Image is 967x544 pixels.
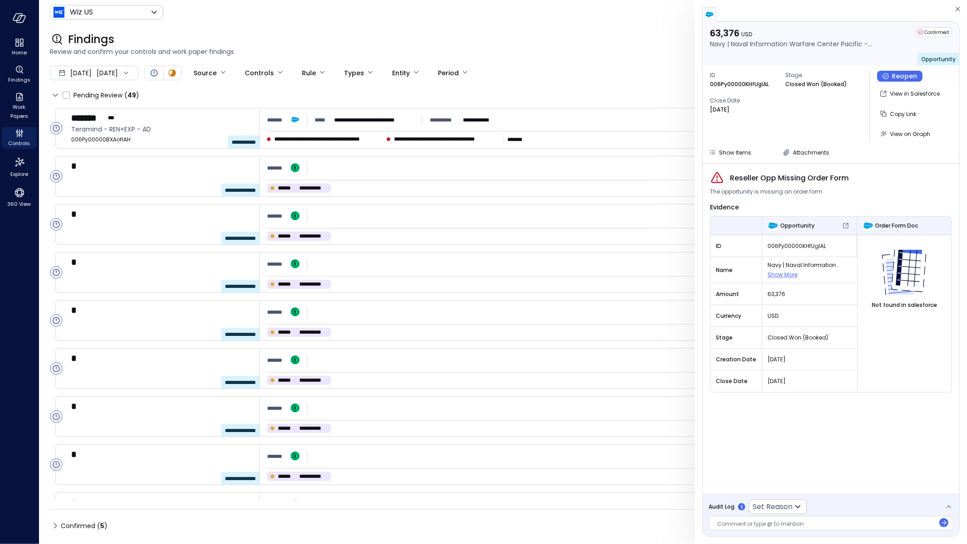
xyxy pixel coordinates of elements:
[167,68,178,78] div: In Progress
[741,504,743,510] p: 1
[768,311,852,321] span: USD
[709,502,734,511] span: Audit Log
[50,362,63,375] div: Open
[2,36,37,58] div: Home
[716,242,756,251] span: ID
[9,139,30,148] span: Controls
[875,221,918,230] span: Order Form Doc
[2,154,37,180] div: Explore
[245,65,274,81] div: Controls
[785,71,853,80] span: Stage
[438,65,459,81] div: Period
[71,135,252,144] span: 006Py00000BXAofIAH
[785,80,847,89] p: Closed Won (Booked)
[768,333,852,342] span: Closed Won (Booked)
[50,314,63,327] div: Open
[793,149,829,156] span: Attachments
[915,27,952,37] div: Confirmed
[877,86,943,102] button: View in Salesforce
[892,71,917,81] span: Reopen
[344,65,364,81] div: Types
[877,71,923,82] button: Reopen
[710,96,778,105] span: Close Date
[73,88,139,102] span: Pending Review
[5,102,33,121] span: Work Papers
[8,199,31,209] span: 360 View
[710,71,778,80] span: ID
[863,220,874,231] img: Order Form Doc
[194,65,217,81] div: Source
[705,10,714,19] img: salesforce
[71,124,252,134] span: Teramind - REN+EXP - AD
[50,410,63,423] div: Open
[61,519,107,533] span: Confirmed
[710,39,873,49] p: Navy | Naval Information Warfare Center Pacific - EXP - AD-G-CO
[716,333,756,342] span: Stage
[710,27,873,39] p: 63,376
[2,185,37,209] div: 360 View
[768,220,778,231] img: Opportunity
[127,91,136,100] span: 49
[890,110,916,118] span: Copy Link
[710,80,769,89] p: 006Py00000KHfUgIAL
[768,290,852,299] span: 63,376
[753,501,792,512] p: Set Reason
[2,63,37,85] div: Findings
[710,105,729,114] p: [DATE]
[2,91,37,121] div: Work Papers
[97,521,107,531] div: ( )
[768,242,851,251] span: 006Py00000KHfUgIAL
[302,65,316,81] div: Rule
[70,7,93,18] p: Wiz US
[872,301,937,310] span: Not found in salesforce
[70,68,92,78] span: [DATE]
[730,173,849,184] span: Reseller Opp Missing Order Form
[2,127,37,149] div: Controls
[710,187,822,196] span: The opportunity is missing an order form
[50,218,63,231] div: Open
[100,521,104,530] span: 5
[780,221,815,230] span: Opportunity
[921,55,956,63] span: Opportunity
[741,30,752,38] span: USD
[716,290,756,299] span: Amount
[124,90,139,100] div: ( )
[768,261,852,270] span: Navy | Naval Information Warfare Center Pacific - EXP - AD-G-CO
[890,130,930,138] span: View on Graph
[877,126,934,141] button: View on Graph
[716,311,756,321] span: Currency
[768,355,852,364] span: [DATE]
[768,377,852,386] span: [DATE]
[50,266,63,279] div: Open
[12,48,27,57] span: Home
[392,65,410,81] div: Entity
[50,47,956,57] span: Review and confirm your controls and work paper findings
[877,106,920,121] button: Copy Link
[149,68,160,78] div: Open
[719,149,751,156] span: Show Items
[50,170,63,183] div: Open
[8,75,30,84] span: Findings
[53,7,64,18] img: Icon
[779,147,833,158] button: Attachments
[710,203,739,212] span: Evidence
[890,89,940,98] p: View in Salesforce
[50,458,63,471] div: Open
[716,266,756,275] span: Name
[716,355,756,364] span: Creation Date
[10,170,28,179] span: Explore
[705,147,755,158] button: Show Items
[68,32,114,47] span: Findings
[768,271,797,278] span: Show More
[716,377,756,386] span: Close Date
[50,122,63,135] div: Open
